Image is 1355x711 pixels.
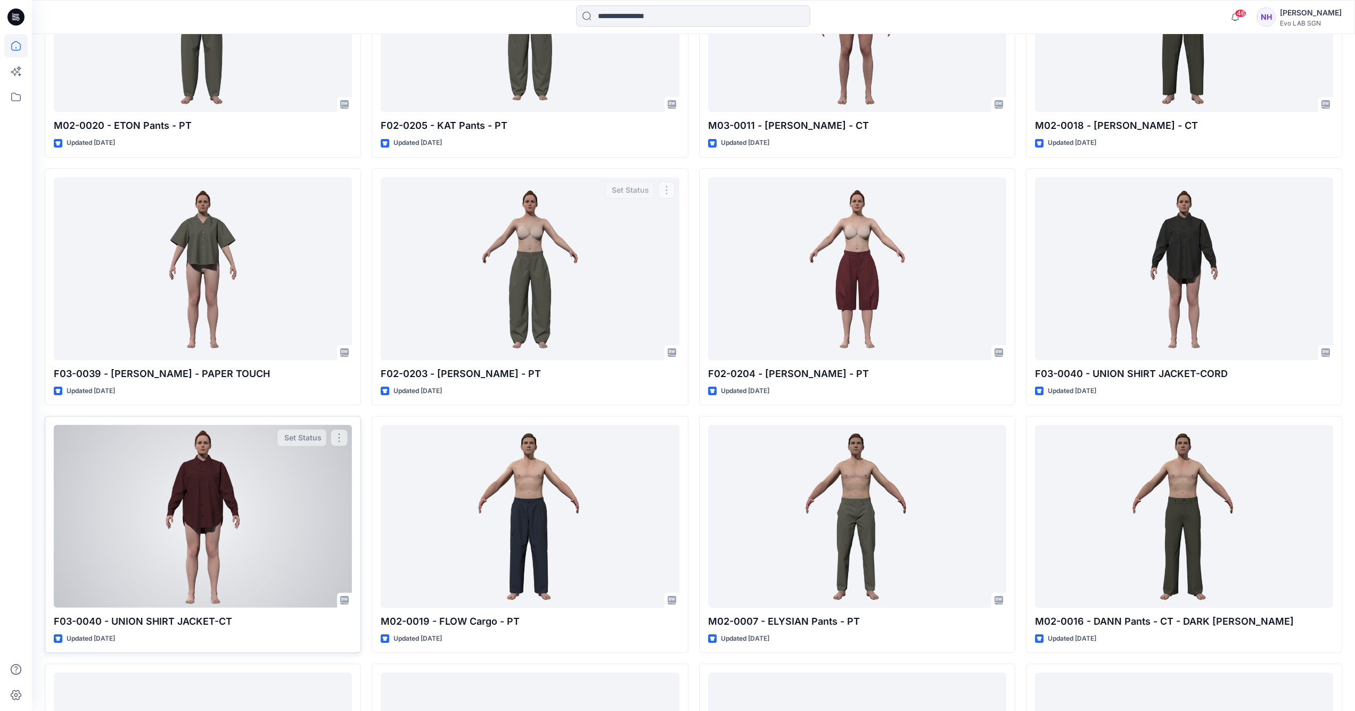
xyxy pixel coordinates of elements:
a: F02-0204 - JENNY Shoulotte - PT [708,177,1006,360]
p: M02-0007 - ELYSIAN Pants - PT [708,614,1006,629]
p: Updated [DATE] [721,137,769,149]
p: Updated [DATE] [393,386,442,397]
p: F03-0040 - UNION SHIRT JACKET-CT [54,614,352,629]
span: 46 [1235,9,1246,18]
p: Updated [DATE] [67,633,115,644]
p: Updated [DATE] [1048,386,1096,397]
p: Updated [DATE] [67,137,115,149]
p: M02-0016 - DANN Pants - CT - DARK [PERSON_NAME] [1035,614,1333,629]
p: Updated [DATE] [393,633,442,644]
p: F03-0040 - UNION SHIRT JACKET-CORD [1035,366,1333,381]
p: M03-0011 - [PERSON_NAME] - CT [708,118,1006,133]
a: M02-0007 - ELYSIAN Pants - PT [708,425,1006,608]
p: Updated [DATE] [1048,137,1096,149]
div: NH [1257,7,1276,27]
div: [PERSON_NAME] [1280,6,1342,19]
p: F03-0039 - [PERSON_NAME] - PAPER TOUCH [54,366,352,381]
p: F02-0203 - [PERSON_NAME] - PT [381,366,679,381]
a: F03-0040 - UNION SHIRT JACKET-CT [54,425,352,608]
p: F02-0204 - [PERSON_NAME] - PT [708,366,1006,381]
p: Updated [DATE] [721,386,769,397]
p: M02-0018 - [PERSON_NAME] - CT [1035,118,1333,133]
p: M02-0019 - FLOW Cargo - PT [381,614,679,629]
a: M02-0019 - FLOW Cargo - PT [381,425,679,608]
p: Updated [DATE] [393,137,442,149]
a: F02-0203 - JENNY Pants - PT [381,177,679,360]
p: F02-0205 - KAT Pants - PT [381,118,679,133]
a: F03-0040 - UNION SHIRT JACKET-CORD [1035,177,1333,360]
a: F03-0039 - DANI Shirt - PAPER TOUCH [54,177,352,360]
a: M02-0016 - DANN Pants - CT - DARK LODEN [1035,425,1333,608]
p: Updated [DATE] [1048,633,1096,644]
p: M02-0020 - ETON Pants - PT [54,118,352,133]
p: Updated [DATE] [721,633,769,644]
div: Evo LAB SGN [1280,19,1342,27]
p: Updated [DATE] [67,386,115,397]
